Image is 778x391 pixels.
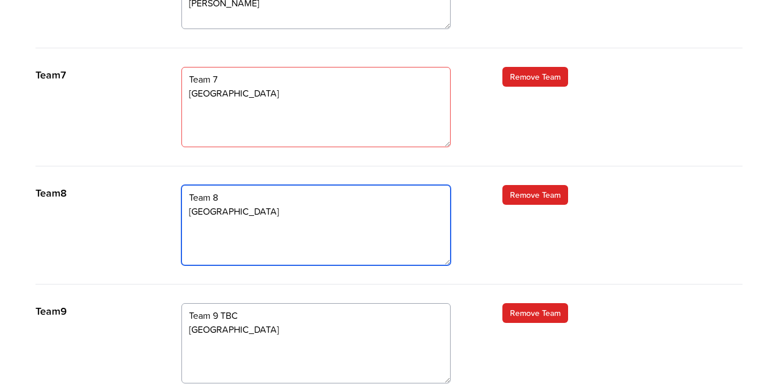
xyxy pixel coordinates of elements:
[60,303,67,319] span: 9
[502,67,568,87] a: Remove Team
[35,185,158,201] p: Team
[60,67,66,83] span: 7
[181,67,450,147] textarea: London 7 [PERSON_NAME] [PERSON_NAME] [PERSON_NAME]
[502,185,568,205] a: Remove Team
[35,303,158,319] p: Team
[181,303,450,383] textarea: Team 9 TBC [GEOGRAPHIC_DATA]
[35,67,158,83] p: Team
[60,185,67,201] span: 8
[502,303,568,323] a: Remove Team
[181,185,450,265] textarea: Team 8 [GEOGRAPHIC_DATA]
